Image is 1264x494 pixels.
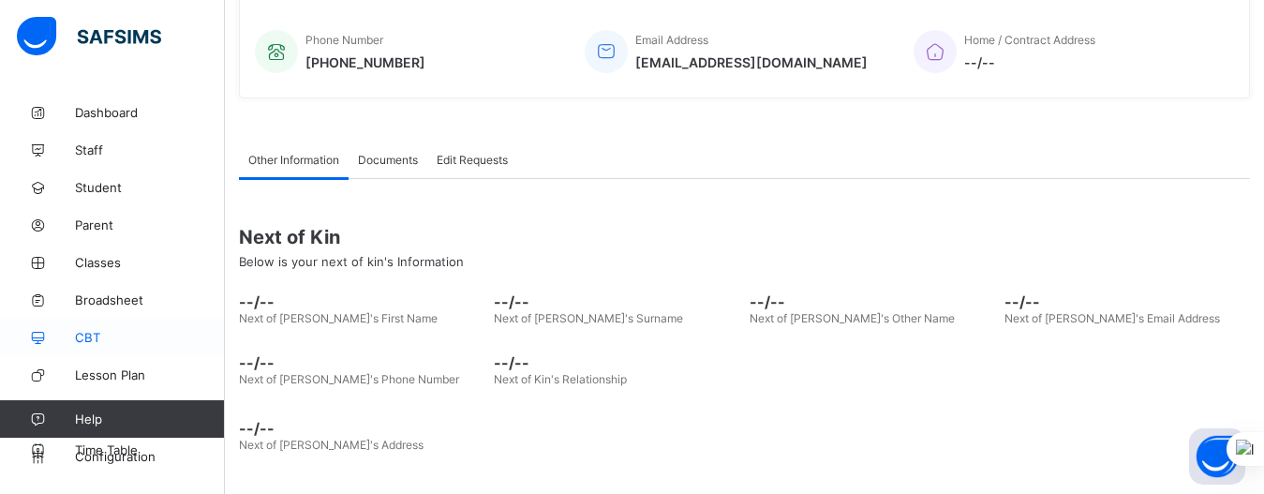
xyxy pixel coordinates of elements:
[239,292,484,311] span: --/--
[17,17,161,56] img: safsims
[239,372,459,386] span: Next of [PERSON_NAME]'s Phone Number
[1189,428,1245,485] button: Open asap
[75,217,225,232] span: Parent
[494,292,739,311] span: --/--
[305,33,383,47] span: Phone Number
[75,180,225,195] span: Student
[964,33,1095,47] span: Home / Contract Address
[494,311,683,325] span: Next of [PERSON_NAME]'s Surname
[75,449,224,464] span: Configuration
[75,367,225,382] span: Lesson Plan
[750,311,955,325] span: Next of [PERSON_NAME]'s Other Name
[239,419,1250,438] span: --/--
[75,105,225,120] span: Dashboard
[75,412,224,427] span: Help
[437,153,508,167] span: Edit Requests
[1004,311,1220,325] span: Next of [PERSON_NAME]'s Email Address
[239,438,424,452] span: Next of [PERSON_NAME]'s Address
[239,311,438,325] span: Next of [PERSON_NAME]'s First Name
[239,353,484,372] span: --/--
[1004,292,1250,311] span: --/--
[75,142,225,157] span: Staff
[750,292,995,311] span: --/--
[635,33,708,47] span: Email Address
[75,255,225,270] span: Classes
[239,254,464,269] span: Below is your next of kin's Information
[494,372,627,386] span: Next of Kin's Relationship
[964,54,1095,70] span: --/--
[358,153,418,167] span: Documents
[75,330,225,345] span: CBT
[305,54,425,70] span: [PHONE_NUMBER]
[75,292,225,307] span: Broadsheet
[635,54,868,70] span: [EMAIL_ADDRESS][DOMAIN_NAME]
[494,353,739,372] span: --/--
[239,226,1250,248] span: Next of Kin
[248,153,339,167] span: Other Information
